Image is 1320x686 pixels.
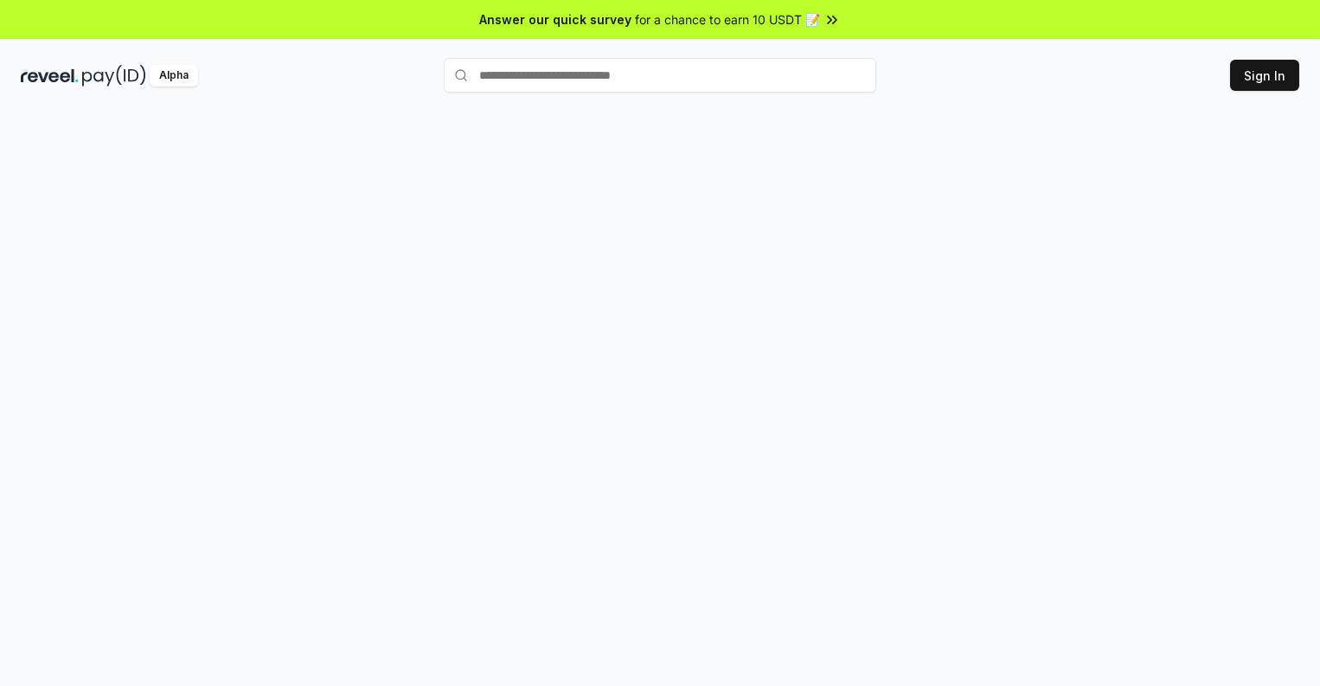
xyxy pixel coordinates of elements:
[479,10,631,29] span: Answer our quick survey
[150,65,198,87] div: Alpha
[635,10,820,29] span: for a chance to earn 10 USDT 📝
[21,65,79,87] img: reveel_dark
[1230,60,1299,91] button: Sign In
[82,65,146,87] img: pay_id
